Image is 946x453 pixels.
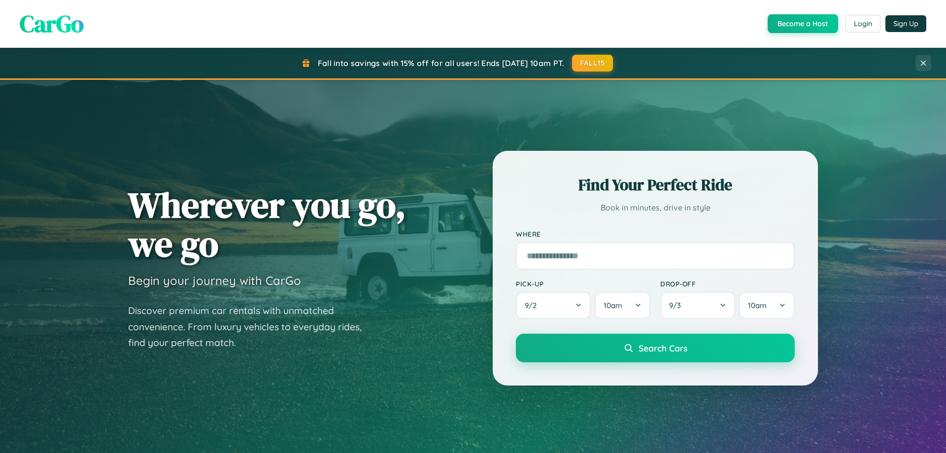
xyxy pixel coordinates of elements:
[572,55,613,71] button: FALL15
[516,292,591,319] button: 9/2
[128,185,406,263] h1: Wherever you go, we go
[669,301,686,310] span: 9 / 3
[318,58,565,68] span: Fall into savings with 15% off for all users! Ends [DATE] 10am PT.
[516,174,795,196] h2: Find Your Perfect Ride
[604,301,622,310] span: 10am
[748,301,767,310] span: 10am
[660,292,735,319] button: 9/3
[739,292,795,319] button: 10am
[20,7,84,40] span: CarGo
[516,279,650,288] label: Pick-up
[516,230,795,238] label: Where
[595,292,650,319] button: 10am
[516,334,795,362] button: Search Cars
[639,343,687,353] span: Search Cars
[845,15,880,33] button: Login
[660,279,795,288] label: Drop-off
[885,15,926,32] button: Sign Up
[128,273,301,288] h3: Begin your journey with CarGo
[768,14,838,33] button: Become a Host
[525,301,541,310] span: 9 / 2
[516,201,795,215] p: Book in minutes, drive in style
[128,303,374,351] p: Discover premium car rentals with unmatched convenience. From luxury vehicles to everyday rides, ...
